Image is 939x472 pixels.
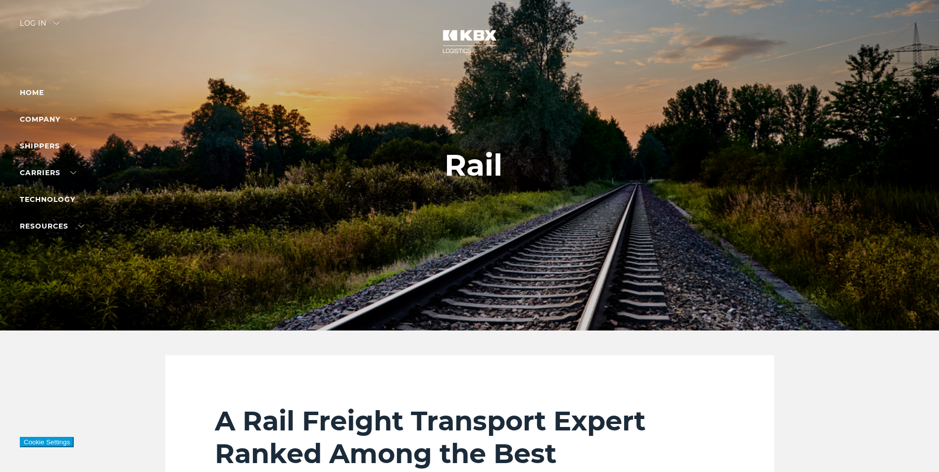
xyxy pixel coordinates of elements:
a: Technology [20,195,75,204]
img: kbx logo [433,20,507,63]
a: Carriers [20,168,76,177]
img: arrow [53,22,59,25]
div: Log in [20,20,59,34]
h2: A Rail Freight Transport Expert Ranked Among the Best [215,405,725,470]
a: Home [20,88,44,97]
button: Cookie Settings [20,437,74,447]
a: RESOURCES [20,222,84,231]
h1: Rail [445,148,502,182]
a: SHIPPERS [20,142,76,150]
a: Company [20,115,76,124]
